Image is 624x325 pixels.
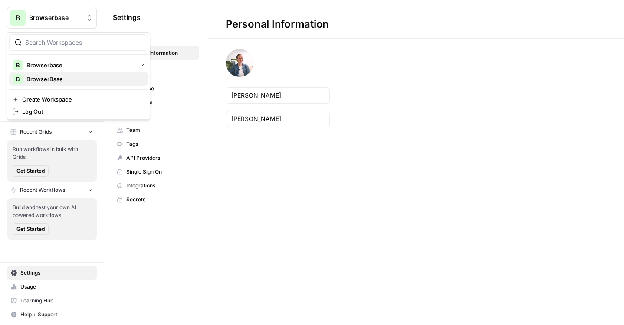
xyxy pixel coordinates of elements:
[126,168,195,176] span: Single Sign On
[113,193,199,207] a: Secrets
[126,112,195,120] span: Billing
[22,95,141,104] span: Create Workspace
[13,145,92,161] span: Run workflows in bulk with Grids
[7,32,150,120] div: Workspace: Browserbase
[126,140,195,148] span: Tags
[113,137,199,151] a: Tags
[126,196,195,204] span: Secrets
[20,311,93,318] span: Help + Support
[113,123,199,137] a: Team
[16,225,45,233] span: Get Started
[26,75,141,83] span: BrowserBase
[126,98,195,106] span: Databases
[113,109,199,123] a: Billing
[20,269,93,277] span: Settings
[16,167,45,175] span: Get Started
[113,165,199,179] a: Single Sign On
[13,165,49,177] button: Get Started
[9,93,148,105] a: Create Workspace
[113,179,199,193] a: Integrations
[113,95,199,109] a: Databases
[7,280,97,294] a: Usage
[126,85,195,92] span: Workspace
[16,13,20,23] span: B
[22,107,141,116] span: Log Out
[20,297,93,305] span: Learning Hub
[13,204,92,219] span: Build and test your own AI powered workflows
[25,38,142,47] input: Search Workspaces
[7,7,97,29] button: Workspace: Browserbase
[226,49,253,77] img: avatar
[9,105,148,118] a: Log Out
[26,61,133,69] span: Browserbase
[208,17,346,31] div: Personal Information
[16,61,20,69] span: B
[7,125,97,138] button: Recent Grids
[113,12,141,23] span: Settings
[29,13,82,22] span: Browserbase
[7,308,97,322] button: Help + Support
[126,49,195,57] span: Personal Information
[16,75,20,83] span: B
[113,82,199,95] a: Workspace
[20,283,93,291] span: Usage
[126,182,195,190] span: Integrations
[13,223,49,235] button: Get Started
[113,151,199,165] a: API Providers
[126,126,195,134] span: Team
[7,266,97,280] a: Settings
[7,184,97,197] button: Recent Workflows
[20,186,65,194] span: Recent Workflows
[113,46,199,60] a: Personal Information
[20,128,52,136] span: Recent Grids
[126,154,195,162] span: API Providers
[7,294,97,308] a: Learning Hub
